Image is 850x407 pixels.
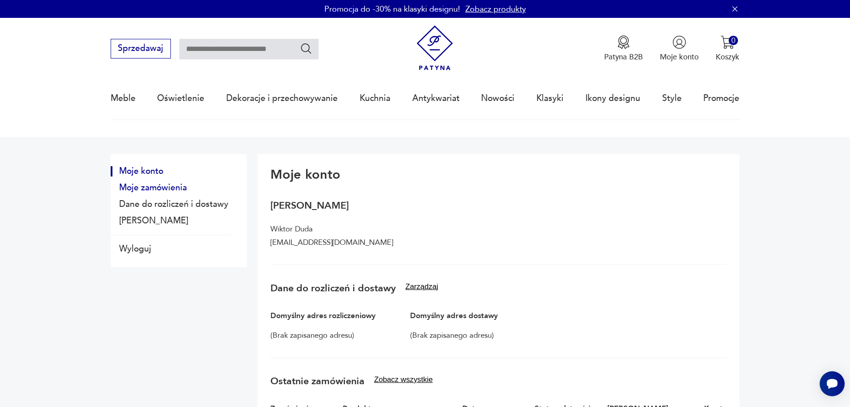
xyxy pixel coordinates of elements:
[721,35,734,49] img: Ikona koszyka
[660,35,699,62] a: Ikonka użytkownikaMoje konto
[111,216,231,226] button: Dane konta
[111,199,231,210] button: Dane do rozliczeń i dostawy
[111,244,231,254] button: Wyloguj
[703,78,739,119] a: Promocje
[716,52,739,62] p: Koszyk
[405,282,438,291] button: Zarządzaj
[111,166,231,176] button: Moje konto
[374,375,433,384] button: Zobacz wszystkie
[270,311,376,320] p: Domyślny adres rozliczeniowy
[410,311,498,320] p: Domyślny adres dostawy
[729,36,738,45] div: 0
[111,78,136,119] a: Meble
[412,25,457,71] img: Patyna - sklep z meblami i dekoracjami vintage
[270,167,727,183] h2: Moje konto
[270,225,727,234] p: Wiktor Duda
[412,78,460,119] a: Antykwariat
[270,200,727,211] h3: [PERSON_NAME]
[226,78,338,119] a: Dekoracje i przechowywanie
[585,78,640,119] a: Ikony designu
[660,52,699,62] p: Moje konto
[536,78,564,119] a: Klasyki
[481,78,514,119] a: Nowości
[662,78,682,119] a: Style
[672,35,686,49] img: Ikonka użytkownika
[360,78,390,119] a: Kuchnia
[270,375,727,387] h3: Ostatnie zamówienia
[270,326,376,340] p: (Brak zapisanego adresu)
[604,52,643,62] p: Patyna B2B
[111,46,171,53] a: Sprzedawaj
[270,238,727,247] p: [EMAIL_ADDRESS][DOMAIN_NAME]
[410,326,498,340] p: (Brak zapisanego adresu)
[820,371,845,396] iframe: Smartsupp widget button
[660,35,699,62] button: Moje konto
[157,78,204,119] a: Oświetlenie
[617,35,630,49] img: Ikona medalu
[604,35,643,62] button: Patyna B2B
[324,4,460,15] p: Promocja do -30% na klasyki designu!
[604,35,643,62] a: Ikona medaluPatyna B2B
[716,35,739,62] button: 0Koszyk
[300,42,313,55] button: Szukaj
[111,183,231,193] button: Moje zamówienia
[111,39,171,59] button: Sprzedawaj
[270,282,727,294] h3: Dane do rozliczeń i dostawy
[465,4,526,15] a: Zobacz produkty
